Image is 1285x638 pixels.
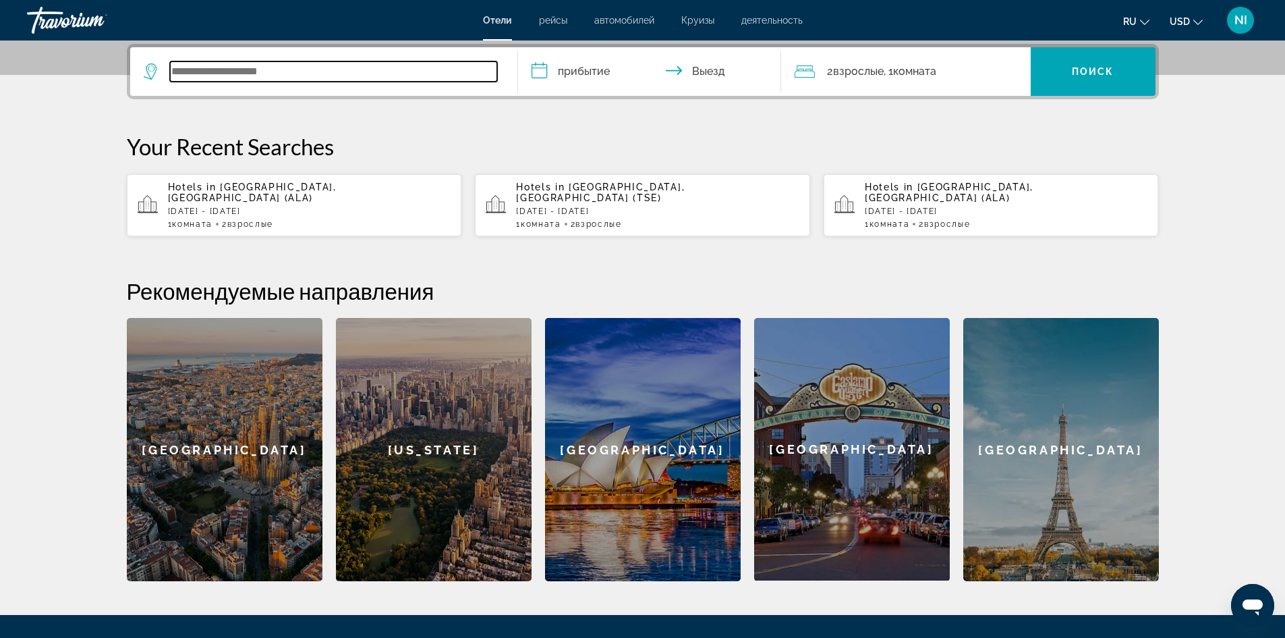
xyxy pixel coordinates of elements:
div: Search widget [130,47,1155,96]
a: Travorium [27,3,162,38]
span: Комната [893,65,936,78]
span: Комната [521,219,561,229]
span: [GEOGRAPHIC_DATA], [GEOGRAPHIC_DATA] (ALA) [865,182,1033,203]
button: Check in and out dates [518,47,781,96]
p: [DATE] - [DATE] [168,207,451,216]
span: Взрослые [575,219,621,229]
h2: Рекомендуемые направления [127,277,1159,304]
span: 1 [168,219,212,229]
a: Круизы [681,15,714,26]
button: Change language [1123,11,1149,31]
span: Hotels in [516,182,565,192]
span: ru [1123,16,1137,27]
p: [DATE] - [DATE] [865,207,1148,216]
button: Hotels in [GEOGRAPHIC_DATA], [GEOGRAPHIC_DATA] (ALA)[DATE] - [DATE]1Комната2Взрослые [824,174,1159,237]
a: [GEOGRAPHIC_DATA] [754,318,950,581]
span: 2 [571,219,622,229]
a: [GEOGRAPHIC_DATA] [963,318,1159,581]
span: 2 [919,219,970,229]
button: Поиск [1031,47,1155,96]
span: Hotels in [168,182,217,192]
button: Travelers: 2 adults, 0 children [781,47,1031,96]
button: Hotels in [GEOGRAPHIC_DATA], [GEOGRAPHIC_DATA] (TSE)[DATE] - [DATE]1Комната2Взрослые [475,174,810,237]
button: Hotels in [GEOGRAPHIC_DATA], [GEOGRAPHIC_DATA] (ALA)[DATE] - [DATE]1Комната2Взрослые [127,174,462,237]
span: 1 [865,219,909,229]
span: Hotels in [865,182,913,192]
span: [GEOGRAPHIC_DATA], [GEOGRAPHIC_DATA] (TSE) [516,182,685,203]
span: 2 [827,62,884,81]
span: Комната [869,219,910,229]
a: [US_STATE] [336,318,532,581]
span: USD [1170,16,1190,27]
div: [GEOGRAPHIC_DATA] [754,318,950,581]
a: автомобилей [594,15,654,26]
span: , 1 [884,62,936,81]
a: деятельность [741,15,803,26]
button: User Menu [1223,6,1258,34]
a: [GEOGRAPHIC_DATA] [127,318,322,581]
span: NI [1234,14,1247,27]
button: Change currency [1170,11,1203,31]
span: [GEOGRAPHIC_DATA], [GEOGRAPHIC_DATA] (ALA) [168,182,337,203]
span: Поиск [1072,66,1114,77]
span: Взрослые [227,219,273,229]
p: [DATE] - [DATE] [516,207,799,216]
span: Взрослые [833,65,884,78]
span: 1 [516,219,561,229]
span: Взрослые [924,219,970,229]
span: 2 [222,219,273,229]
iframe: Кнопка, открывающая окно обмена сообщениями; идет разговор [1231,584,1274,627]
a: Отели [483,15,512,26]
a: [GEOGRAPHIC_DATA] [545,318,741,581]
span: Комната [172,219,212,229]
a: рейсы [539,15,567,26]
p: Your Recent Searches [127,133,1159,160]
